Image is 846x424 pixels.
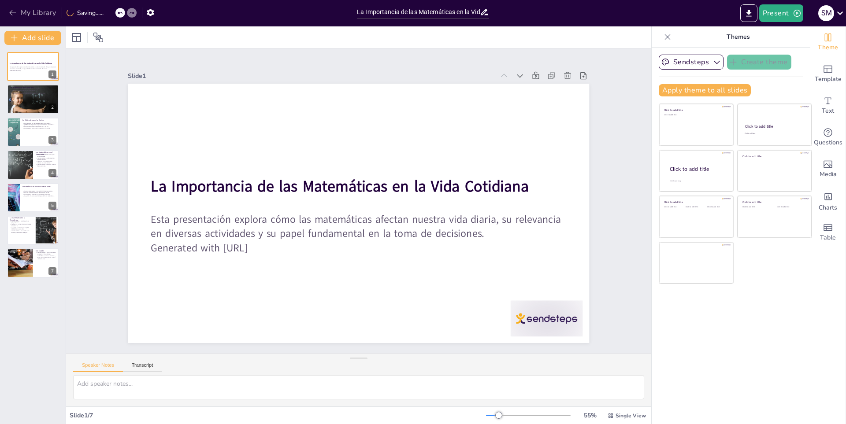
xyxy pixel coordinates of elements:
[151,176,529,197] strong: La Importancia de las Matemáticas en la Vida Cotidiana
[70,411,486,420] div: Slide 1 / 7
[48,267,56,275] div: 7
[22,192,56,193] p: Calcular ahorros es esencial para alcanzar metas.
[664,206,684,208] div: Click to add text
[810,26,846,58] div: Change the overall theme
[818,4,834,22] button: s m
[670,180,725,182] div: Click to add body
[10,88,56,89] p: Las matemáticas ayudan a calcular precios y descuentos.
[10,230,33,233] p: Las matemáticas son cruciales para resolver problemas tecnológicos.
[818,43,838,52] span: Theme
[7,248,59,277] div: 7
[67,9,104,17] div: Saving......
[579,411,601,420] div: 55 %
[822,106,834,116] span: Text
[814,138,842,147] span: Questions
[22,193,56,195] p: Las matemáticas ayudan en la inversión financiera.
[128,72,494,80] div: Slide 1
[48,234,56,242] div: 6
[48,103,56,111] div: 2
[10,70,56,71] p: Generated with [URL]
[727,55,791,70] button: Create theme
[7,150,59,179] div: 4
[22,122,56,124] p: Las fracciones son esenciales al medir ingredientes.
[675,26,801,48] p: Themes
[36,252,56,260] p: Las matemáticas son fundamentales en nuestra vida cotidiana, ayudándonos a resolver problemas, to...
[48,202,56,210] div: 5
[810,185,846,217] div: Add charts and graphs
[22,125,56,127] p: Las proporciones son importantes en la cocina.
[664,200,727,204] div: Click to add title
[22,124,56,125] p: [PERSON_NAME] recetas requiere habilidades matemáticas.
[4,31,61,45] button: Add slide
[745,133,803,135] div: Click to add text
[22,185,56,188] p: Matemáticas en Finanzas Personales
[777,206,805,208] div: Click to add text
[36,157,56,160] p: Las matemáticas ayudan a estimar tiempos de viaje.
[123,362,162,372] button: Transcript
[10,89,56,91] p: Comparar ofertas es más fácil con matemáticas.
[810,153,846,185] div: Add images, graphics, shapes or video
[7,216,59,245] div: 6
[36,250,56,252] p: Conclusión
[659,55,724,70] button: Sendsteps
[10,91,56,93] p: Las matemáticas previenen gastos innecesarios.
[745,124,804,129] div: Click to add title
[151,212,566,241] p: Esta presentación explora cómo las matemáticas afectan nuestra vida diaria, su relevancia en dive...
[818,5,834,21] div: s m
[36,154,56,157] p: Calcular distancias es crucial para planificar viajes.
[10,92,56,94] p: La comprensión matemática es crucial para decisiones de compra.
[7,85,59,114] div: 2
[742,200,805,204] div: Click to add title
[48,169,56,177] div: 4
[73,362,123,372] button: Speaker Notes
[742,206,770,208] div: Click to add text
[36,161,56,164] p: Los costos de combustible se calculan con matemáticas.
[664,108,727,112] div: Click to add title
[48,70,56,78] div: 1
[810,58,846,90] div: Add ready made slides
[70,30,84,44] div: Layout
[10,66,56,70] p: Esta presentación explora cómo las matemáticas afectan nuestra vida diaria, su relevancia en dive...
[10,220,33,223] p: Las matemáticas son la base de la programación.
[810,122,846,153] div: Get real-time input from your audience
[686,206,705,208] div: Click to add text
[659,84,751,96] button: Apply theme to all slides
[820,170,837,179] span: Media
[7,183,59,212] div: 5
[151,241,566,255] p: Generated with [URL]
[22,195,56,197] p: La gestión financiera efectiva depende de las matemáticas.
[820,233,836,243] span: Table
[7,118,59,147] div: 3
[10,63,52,65] strong: La Importancia de las Matemáticas en la Vida Cotidiana
[10,217,33,221] p: La Matemática en la Tecnología
[810,90,846,122] div: Add text boxes
[707,206,727,208] div: Click to add text
[819,203,837,213] span: Charts
[10,227,33,230] p: La innovación tecnológica requiere habilidades matemáticas.
[810,217,846,248] div: Add a table
[740,4,757,22] button: Export to PowerPoint
[22,127,56,129] p: Las matemáticas mejoran la precisión en la cocina.
[10,224,33,227] p: Los algoritmos dependen de principios matemáticos.
[22,190,56,192] p: Crear un presupuesto requiere habilidades matemáticas.
[357,6,480,18] input: Insert title
[7,52,59,81] div: 1
[36,151,56,156] p: Las Matemáticas en el Transporte
[742,154,805,158] div: Click to add title
[10,86,56,88] p: Las Matemáticas en la Compras
[664,114,727,116] div: Click to add text
[36,164,56,167] p: Las matemáticas optimizan nuestros desplazamientos.
[759,4,803,22] button: Present
[815,74,842,84] span: Template
[7,6,60,20] button: My Library
[670,166,726,173] div: Click to add title
[22,119,56,122] p: La Matemática en la Cocina
[48,136,56,144] div: 3
[616,412,646,419] span: Single View
[93,32,104,43] span: Position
